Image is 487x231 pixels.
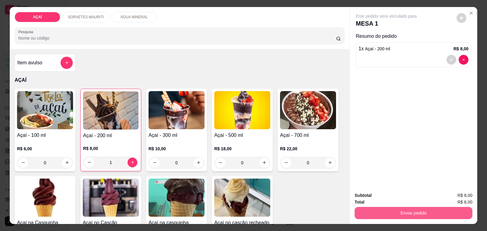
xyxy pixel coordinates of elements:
[83,91,138,130] img: product-image
[17,132,73,139] h4: Açaí - 100 ml
[214,91,270,129] img: product-image
[356,33,471,40] p: Resumo do pedido
[149,91,205,129] img: product-image
[280,91,336,129] img: product-image
[83,179,139,217] img: product-image
[355,207,472,219] button: Enviar pedido
[17,91,73,129] img: product-image
[149,132,205,139] h4: Açaí - 300 ml
[149,146,205,152] p: R$ 10,00
[17,146,73,152] p: R$ 6,00
[280,132,336,139] h4: Açaí - 700 ml
[359,45,390,52] p: 1 x
[83,145,138,151] p: R$ 8,00
[454,46,468,52] p: R$ 8,00
[17,179,73,217] img: product-image
[214,132,270,139] h4: Açaí - 500 ml
[356,19,417,28] p: MESA 1
[15,76,345,84] p: AÇAÍ
[149,179,205,217] img: product-image
[280,146,336,152] p: R$ 22,00
[214,179,270,217] img: product-image
[61,57,73,69] button: add-separate-item
[18,29,35,34] label: Pesquisa
[33,15,42,20] p: AÇAÍ
[17,59,42,66] h4: Item avulso
[18,35,336,41] input: Pesquisa
[457,192,472,199] span: R$ 8,00
[457,199,472,205] span: R$ 8,00
[466,8,476,18] button: Close
[356,13,417,19] p: Este pedido será vinculado para
[457,13,466,23] button: decrease-product-quantity
[459,55,468,65] button: decrease-product-quantity
[83,219,139,226] h4: Açaí no Cascão
[121,15,148,20] p: ÁGUA MINERAL
[447,55,456,65] button: decrease-product-quantity
[355,200,364,204] strong: Total
[365,46,390,51] span: Açaí - 200 ml
[214,219,270,226] h4: Açaí no cascão recheado
[17,219,73,226] h4: Açaí na Casquinha
[214,146,270,152] p: R$ 18,00
[355,193,372,198] strong: Subtotal
[68,15,104,20] p: SORVETES MAURITI
[83,132,138,139] h4: Açaí - 200 ml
